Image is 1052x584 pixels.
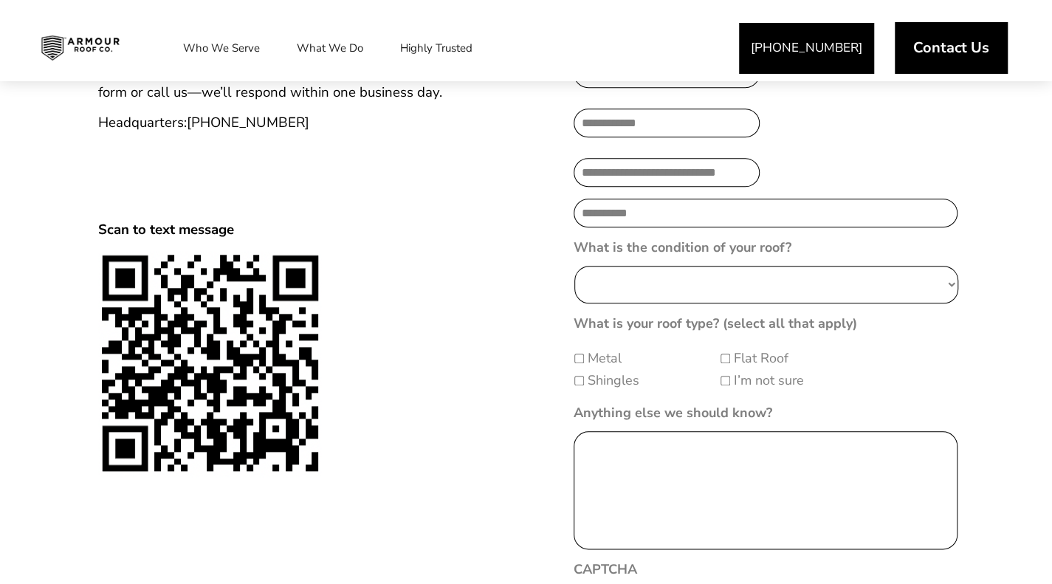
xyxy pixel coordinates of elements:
a: Highly Trusted [385,30,487,66]
a: What We Do [282,30,378,66]
label: Flat Roof [734,348,788,368]
span: Headquarters: [98,113,309,132]
a: [PHONE_NUMBER] [187,113,309,132]
span: Scan to text message [98,220,234,239]
a: Contact Us [895,22,1008,74]
label: Metal [588,348,622,368]
label: What is the condition of your roof? [574,239,791,256]
a: Who We Serve [168,30,275,66]
span: Contact Us [913,41,989,55]
label: Anything else we should know? [574,405,772,422]
a: [PHONE_NUMBER] [739,23,874,74]
span: Have a question or need expert roofing help? Fill out the form or call us—we’ll respond within on... [98,64,450,102]
img: Industrial and Commercial Roofing Company | Armour Roof Co. [30,30,131,66]
label: Shingles [588,371,639,391]
label: I’m not sure [734,371,804,391]
label: CAPTCHA [574,561,637,578]
label: What is your roof type? (select all that apply) [574,315,857,332]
